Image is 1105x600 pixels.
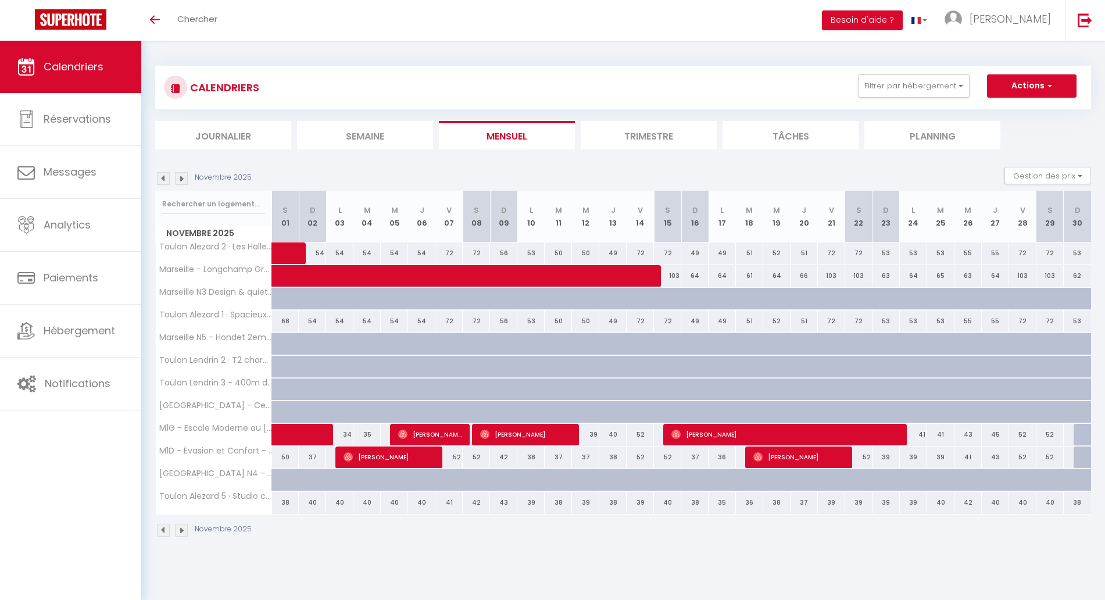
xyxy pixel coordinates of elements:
[353,424,381,445] div: 35
[987,74,1077,98] button: Actions
[572,242,599,264] div: 50
[463,310,490,332] div: 72
[272,447,299,468] div: 50
[671,423,899,445] span: [PERSON_NAME]
[490,191,517,242] th: 09
[927,191,954,242] th: 25
[611,205,616,216] abbr: J
[746,205,753,216] abbr: M
[681,242,709,264] div: 49
[44,270,98,285] span: Paiements
[195,524,252,535] p: Novembre 2025
[297,121,433,149] li: Semaine
[818,191,845,242] th: 21
[44,217,91,232] span: Analytics
[299,191,326,242] th: 02
[572,447,599,468] div: 37
[911,205,915,216] abbr: L
[627,447,654,468] div: 52
[763,242,791,264] div: 52
[517,447,545,468] div: 38
[599,492,627,513] div: 38
[463,492,490,513] div: 42
[1036,242,1064,264] div: 72
[818,242,845,264] div: 72
[627,242,654,264] div: 72
[353,242,381,264] div: 54
[900,242,927,264] div: 53
[310,205,316,216] abbr: D
[883,205,889,216] abbr: D
[599,424,627,445] div: 40
[802,205,806,216] abbr: J
[1036,492,1064,513] div: 40
[954,310,982,332] div: 55
[654,447,681,468] div: 52
[791,492,818,513] div: 37
[982,265,1009,287] div: 64
[408,492,435,513] div: 40
[162,194,265,215] input: Rechercher un logement...
[1078,13,1092,27] img: logout
[736,310,763,332] div: 51
[158,401,274,410] span: [GEOGRAPHIC_DATA] - Centre historique, [GEOGRAPHIC_DATA]
[187,74,259,101] h3: CALENDRIERS
[435,191,463,242] th: 07
[654,310,681,332] div: 72
[338,205,342,216] abbr: L
[364,205,371,216] abbr: M
[353,492,381,513] div: 40
[463,447,490,468] div: 52
[954,424,982,445] div: 43
[435,492,463,513] div: 41
[435,447,463,468] div: 52
[954,447,982,468] div: 41
[1036,191,1064,242] th: 29
[439,121,575,149] li: Mensuel
[773,205,780,216] abbr: M
[572,191,599,242] th: 12
[158,356,274,365] span: Toulon Lendrin 2 · T2 charme - Coeur historique et mer
[1009,242,1036,264] div: 72
[44,165,96,179] span: Messages
[763,492,791,513] div: 38
[845,492,872,513] div: 39
[1004,167,1091,184] button: Gestion des prix
[845,310,872,332] div: 72
[446,205,452,216] abbr: V
[35,9,106,30] img: Super Booking
[845,242,872,264] div: 72
[545,242,572,264] div: 50
[791,265,818,287] div: 66
[736,191,763,242] th: 18
[381,310,408,332] div: 54
[1009,492,1036,513] div: 40
[982,424,1009,445] div: 45
[982,447,1009,468] div: 43
[420,205,424,216] abbr: J
[822,10,903,30] button: Besoin d'aide ?
[627,310,654,332] div: 72
[158,310,274,319] span: Toulon Alezard 1 · Spacieux T2 central près des [GEOGRAPHIC_DATA] et [GEOGRAPHIC_DATA]
[736,242,763,264] div: 51
[681,191,709,242] th: 16
[474,205,479,216] abbr: S
[517,242,545,264] div: 53
[1009,447,1036,468] div: 52
[1020,205,1025,216] abbr: V
[709,242,736,264] div: 49
[709,265,736,287] div: 64
[927,265,954,287] div: 65
[545,191,572,242] th: 11
[763,265,791,287] div: 64
[845,447,872,468] div: 52
[391,205,398,216] abbr: M
[1036,310,1064,332] div: 72
[490,310,517,332] div: 56
[982,191,1009,242] th: 27
[158,265,274,274] span: Marseille - Longchamp Grand T2 Haut de gamme
[791,191,818,242] th: 20
[638,205,643,216] abbr: V
[654,265,681,287] div: 103
[709,191,736,242] th: 17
